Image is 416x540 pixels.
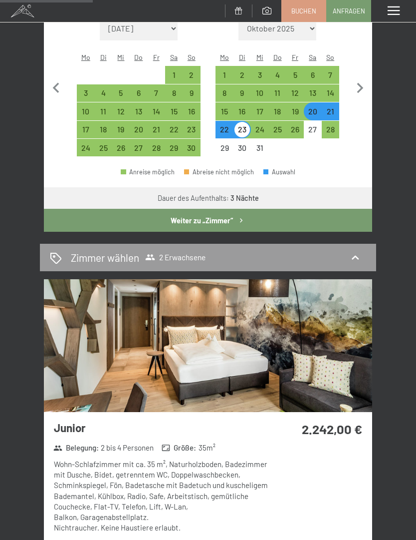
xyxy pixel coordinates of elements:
[166,144,182,159] div: 29
[273,53,282,61] abbr: Donnerstag
[292,53,298,61] abbr: Freitag
[149,89,164,104] div: 7
[184,89,199,104] div: 9
[165,139,183,156] div: Anreise möglich
[112,102,130,120] div: Anreise möglich
[165,84,183,102] div: Anreise möglich
[304,84,321,102] div: Anreise möglich
[148,84,165,102] div: Anreise möglich
[149,107,164,123] div: 14
[78,125,93,141] div: 17
[121,169,175,175] div: Anreise möglich
[251,102,268,120] div: Wed Dec 17 2025
[251,139,268,156] div: Anreise nicht möglich
[269,89,285,104] div: 11
[165,121,183,138] div: Sat Nov 22 2025
[216,125,232,141] div: 22
[251,139,268,156] div: Wed Dec 31 2025
[94,121,112,138] div: Anreise möglich
[148,102,165,120] div: Anreise möglich
[71,250,139,265] h2: Zimmer wählen
[216,107,232,123] div: 15
[165,102,183,120] div: Anreise möglich
[322,102,339,120] div: Sun Dec 21 2025
[78,107,93,123] div: 10
[215,102,233,120] div: Mon Dec 15 2025
[215,139,233,156] div: Mon Dec 29 2025
[81,53,90,61] abbr: Montag
[46,16,67,157] button: Vorheriger Monat
[153,53,160,61] abbr: Freitag
[130,102,147,120] div: Thu Nov 13 2025
[44,279,372,412] img: mss_renderimg.php
[130,102,147,120] div: Anreise möglich
[233,139,251,156] div: Anreise nicht möglich
[287,107,303,123] div: 19
[134,53,143,61] abbr: Donnerstag
[100,53,107,61] abbr: Dienstag
[322,66,339,83] div: Anreise möglich
[166,89,182,104] div: 8
[233,102,251,120] div: Anreise möglich
[251,66,268,83] div: Wed Dec 03 2025
[252,71,267,86] div: 3
[252,144,267,159] div: 31
[350,16,371,157] button: Nächster Monat
[220,53,229,61] abbr: Montag
[149,144,164,159] div: 28
[149,125,164,141] div: 21
[113,125,129,141] div: 19
[113,107,129,123] div: 12
[251,121,268,138] div: Wed Dec 24 2025
[252,107,267,123] div: 17
[233,121,251,138] div: Anreise möglich
[215,84,233,102] div: Anreise möglich
[234,71,250,86] div: 2
[233,66,251,83] div: Anreise möglich
[183,66,200,83] div: Anreise möglich
[304,102,321,120] div: Anreise möglich
[94,84,112,102] div: Anreise möglich
[183,84,200,102] div: Anreise möglich
[304,84,321,102] div: Sat Dec 13 2025
[131,107,146,123] div: 13
[165,84,183,102] div: Sat Nov 08 2025
[291,6,316,15] span: Buchen
[216,144,232,159] div: 29
[54,459,274,534] div: Wohn-Schlafzimmer mit ca. 35 m², Naturholzboden, Badezimmer mit Dusche, Bidet, getrenntem WC, Dop...
[322,121,339,138] div: Anreise möglich
[234,89,250,104] div: 9
[77,84,94,102] div: Mon Nov 03 2025
[165,102,183,120] div: Sat Nov 15 2025
[323,125,338,141] div: 28
[148,121,165,138] div: Anreise möglich
[113,89,129,104] div: 5
[304,102,321,120] div: Sat Dec 20 2025
[148,84,165,102] div: Fri Nov 07 2025
[304,121,321,138] div: Anreise nicht möglich
[101,443,154,453] span: 2 bis 4 Personen
[95,125,111,141] div: 18
[233,102,251,120] div: Tue Dec 16 2025
[112,139,130,156] div: Wed Nov 26 2025
[54,420,274,436] h3: Junior
[268,84,286,102] div: Anreise möglich
[233,84,251,102] div: Anreise möglich
[215,102,233,120] div: Anreise möglich
[165,66,183,83] div: Sat Nov 01 2025
[77,102,94,120] div: Mon Nov 10 2025
[95,107,111,123] div: 11
[148,139,165,156] div: Fri Nov 28 2025
[216,89,232,104] div: 8
[234,144,250,159] div: 30
[117,53,124,61] abbr: Mittwoch
[215,66,233,83] div: Anreise möglich
[322,121,339,138] div: Sun Dec 28 2025
[165,121,183,138] div: Anreise möglich
[166,71,182,86] div: 1
[113,144,129,159] div: 26
[184,169,254,175] div: Abreise nicht möglich
[184,125,199,141] div: 23
[252,125,267,141] div: 24
[158,193,259,203] div: Dauer des Aufenthalts:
